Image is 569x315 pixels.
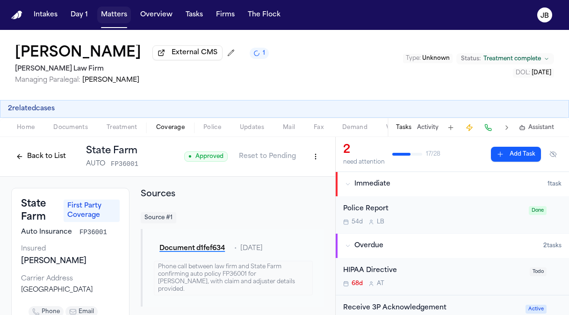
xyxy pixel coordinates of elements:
span: Todo [530,267,547,276]
span: AUTO [86,159,105,169]
button: 1 active task [250,48,269,59]
text: JB [540,13,549,19]
span: Treatment complete [483,55,541,63]
button: 2relatedcases [8,104,55,114]
span: Police [203,124,221,131]
span: 54d [352,218,363,226]
span: Immediate [354,179,390,189]
button: External CMS [152,45,223,60]
button: The Flock [244,7,284,23]
span: [PERSON_NAME] [82,77,139,84]
div: Receive 3P Acknowledgement [343,303,520,314]
div: [PERSON_NAME] [21,256,120,267]
span: Status: [461,55,481,63]
div: 2 [343,143,385,157]
span: Coverage [156,124,185,131]
span: Mail [283,124,295,131]
span: L B [377,218,384,226]
div: Open task: Police Report [336,196,569,233]
h2: Sources [141,188,324,201]
span: ● [188,153,192,160]
span: DOL : [516,70,530,76]
button: Overdue2tasks [336,234,569,258]
div: Phone call between law firm and State Farm confirming auto policy FP36001 for [PERSON_NAME], with... [154,261,313,295]
button: Change status from Treatment complete [456,53,554,64]
button: Overview [137,7,176,23]
span: Source # 1 [141,212,176,223]
span: Auto Insurance [21,228,72,237]
h1: [PERSON_NAME] [15,45,141,62]
span: Workspaces [386,124,422,131]
a: Home [11,11,22,20]
div: [GEOGRAPHIC_DATA] [21,286,120,295]
div: Police Report [343,204,523,215]
button: Make a Call [482,121,495,134]
button: Add Task [491,147,541,162]
button: Firms [212,7,238,23]
span: 1 [263,50,265,57]
span: Managing Paralegal: [15,77,80,84]
span: First Party Coverage [64,200,120,222]
button: Activity [417,124,439,131]
button: Document d1fef634 [154,240,230,257]
button: Day 1 [67,7,92,23]
button: Tasks [182,7,207,23]
span: Approved [184,151,228,162]
span: Unknown [422,56,450,61]
h3: State Farm [21,198,58,224]
div: Open task: HIPAA Directive [336,258,569,295]
div: Insured [21,244,120,254]
span: FP36001 [111,159,138,169]
span: Type : [406,56,421,61]
span: External CMS [172,48,217,57]
button: Edit DOL: 2025-07-02 [513,68,554,78]
span: Overdue [354,241,383,251]
span: [DATE] [532,70,551,76]
button: Intakes [30,7,61,23]
button: Back to List [11,149,71,164]
span: Documents [53,124,88,131]
span: • [234,244,237,253]
div: need attention [343,158,385,166]
span: Assistant [528,124,554,131]
span: Treatment [107,124,137,131]
span: [DATE] [240,244,263,253]
button: Edit Type: Unknown [403,54,453,63]
span: A T [377,280,384,287]
img: Finch Logo [11,11,22,20]
button: Add Task [444,121,457,134]
span: Active [526,305,547,314]
span: Fax [314,124,324,131]
span: Updates [240,124,264,131]
span: Home [17,124,35,131]
span: FP36001 [79,228,107,237]
h2: [PERSON_NAME] Law Firm [15,64,269,75]
span: 17 / 28 [426,150,440,158]
span: 68d [352,280,363,287]
button: Edit matter name [15,45,141,62]
span: Demand [342,124,367,131]
button: Immediate1task [336,172,569,196]
span: 2 task s [543,242,562,250]
button: Assistant [519,124,554,131]
button: Hide completed tasks (⌘⇧H) [545,147,562,162]
span: Done [529,206,547,215]
button: Create Immediate Task [463,121,476,134]
span: 1 task [547,180,562,188]
button: Tasks [396,124,411,131]
div: Carrier Address [21,274,120,284]
button: Reset to Pending [233,149,302,164]
h1: State Farm [86,144,138,157]
div: HIPAA Directive [343,265,524,276]
button: Matters [97,7,131,23]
